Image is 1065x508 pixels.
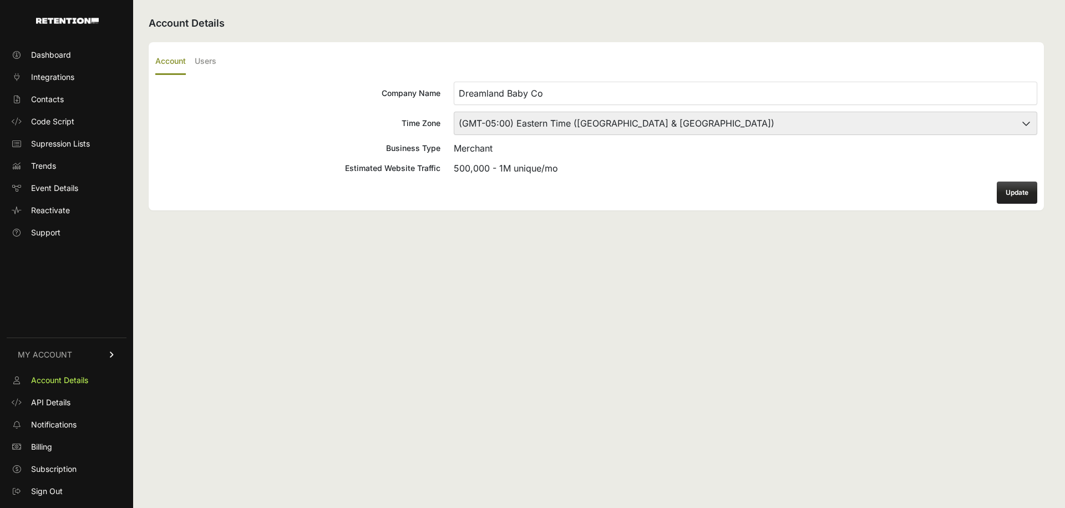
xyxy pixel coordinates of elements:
[454,162,1037,175] div: 500,000 - 1M unique/mo
[155,88,440,99] div: Company Name
[31,205,70,216] span: Reactivate
[155,163,440,174] div: Estimated Website Traffic
[18,349,72,360] span: MY ACCOUNT
[31,160,56,172] span: Trends
[7,157,126,175] a: Trends
[155,49,186,75] label: Account
[31,397,70,408] span: API Details
[31,183,78,194] span: Event Details
[31,94,64,105] span: Contacts
[31,441,52,452] span: Billing
[36,18,99,24] img: Retention.com
[454,82,1037,105] input: Company Name
[7,460,126,478] a: Subscription
[7,68,126,86] a: Integrations
[7,179,126,197] a: Event Details
[155,118,440,129] div: Time Zone
[31,138,90,149] span: Supression Lists
[7,46,126,64] a: Dashboard
[31,116,74,127] span: Code Script
[155,143,440,154] div: Business Type
[7,113,126,130] a: Code Script
[454,142,1037,155] div: Merchant
[31,375,88,386] span: Account Details
[7,482,126,500] a: Sign Out
[31,227,60,238] span: Support
[997,182,1037,204] button: Update
[7,371,126,389] a: Account Details
[31,49,71,61] span: Dashboard
[7,224,126,242] a: Support
[7,438,126,456] a: Billing
[31,419,77,430] span: Notifications
[7,338,126,371] a: MY ACCOUNT
[31,72,74,83] span: Integrations
[7,135,126,153] a: Supression Lists
[195,49,216,75] label: Users
[149,16,1044,31] h2: Account Details
[7,90,126,108] a: Contacts
[7,394,126,411] a: API Details
[31,486,63,497] span: Sign Out
[454,112,1037,135] select: Time Zone
[31,464,77,475] span: Subscription
[7,202,126,219] a: Reactivate
[7,416,126,434] a: Notifications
